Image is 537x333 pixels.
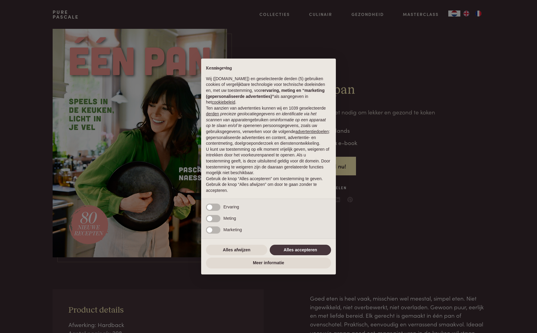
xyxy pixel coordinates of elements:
[206,76,331,105] p: Wij ([DOMAIN_NAME]) en geselecteerde derden (5) gebruiken cookies of vergelijkbare technologie vo...
[223,204,239,209] span: Ervaring
[206,258,331,268] button: Meer informatie
[223,216,236,221] span: Meting
[270,245,331,256] button: Alles accepteren
[206,111,316,122] em: precieze geolocatiegegevens en identificatie via het scannen van apparaten
[206,105,331,147] p: Ten aanzien van advertenties kunnen wij en 1039 geselecteerde gebruiken om en persoonsgegevens, z...
[206,117,326,128] em: informatie op een apparaat op te slaan en/of te openen
[206,88,324,99] strong: ervaring, meting en “marketing (gepersonaliseerde advertenties)”
[206,176,331,194] p: Gebruik de knop “Alles accepteren” om toestemming te geven. Gebruik de knop “Alles afwijzen” om d...
[206,245,267,256] button: Alles afwijzen
[206,147,331,176] p: U kunt uw toestemming op elk moment vrijelijk geven, weigeren of intrekken door het voorkeurenpan...
[295,129,329,135] button: advertentiedoelen
[206,111,219,117] button: derden
[223,227,242,232] span: Marketing
[212,100,235,104] a: cookiebeleid
[206,66,331,71] h2: Kennisgeving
